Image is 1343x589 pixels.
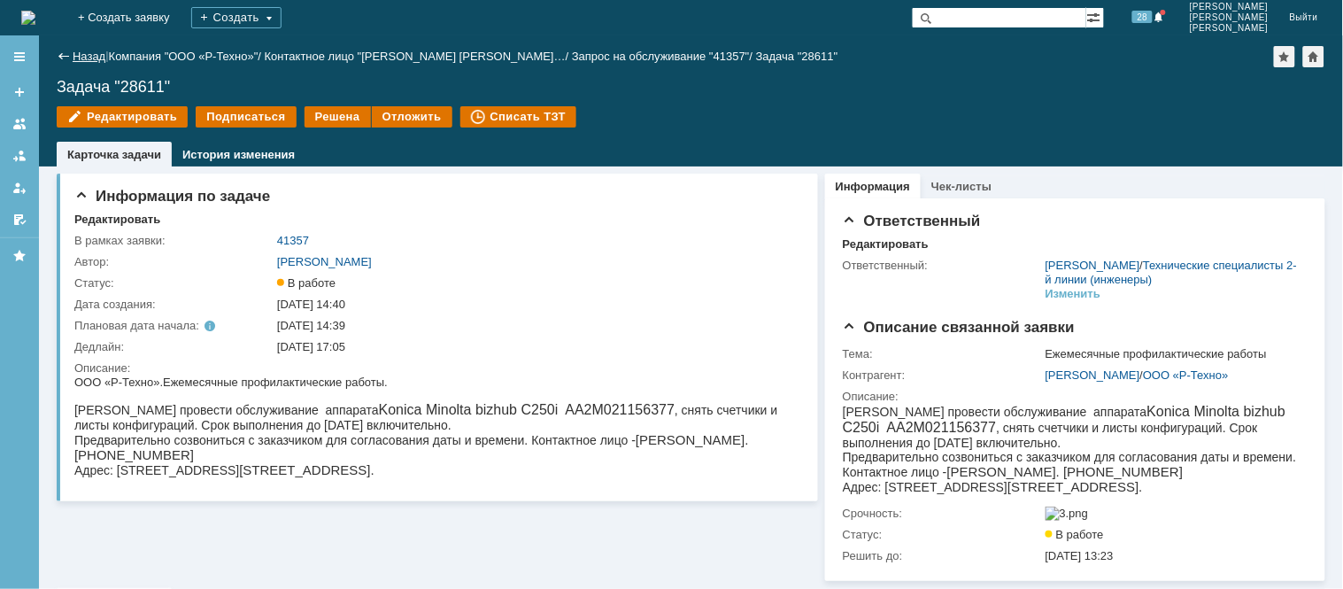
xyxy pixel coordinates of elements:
[836,180,910,193] a: Информация
[277,340,793,354] div: [DATE] 17:05
[1190,2,1269,12] span: [PERSON_NAME]
[843,368,1042,383] div: Контрагент:
[843,528,1042,542] div: Статус:
[74,234,274,248] div: В рамках заявки:
[5,142,34,170] a: Заявки в моей ответственности
[5,110,34,138] a: Заявки на командах
[1190,23,1269,34] span: [PERSON_NAME]
[1132,11,1153,23] span: 28
[843,237,929,252] div: Редактировать
[931,180,992,193] a: Чек-листы
[74,188,270,205] span: Информация по задаче
[165,75,300,90] span: [STREET_ADDRESS].
[277,255,372,268] a: [PERSON_NAME]
[5,78,34,106] a: Создать заявку
[1046,507,1089,521] img: 3.png
[277,298,793,312] div: [DATE] 14:40
[109,50,265,63] div: /
[74,319,252,333] div: Плановая дата начала:
[105,49,108,62] div: |
[74,361,797,376] div: Описание:
[572,50,756,63] div: /
[73,50,105,63] a: Назад
[843,507,1042,521] div: Срочность:
[74,340,274,354] div: Дедлайн:
[104,60,341,75] span: [PERSON_NAME]. [PHONE_NUMBER]
[756,50,838,63] div: Задача "28611"
[109,50,259,63] a: Компания "ООО «Р-Техно»"
[1046,549,1114,562] span: [DATE] 13:23
[1046,347,1300,361] div: Ежемесячные профилактические работы
[1190,12,1269,23] span: [PERSON_NAME]
[74,213,160,227] div: Редактировать
[843,549,1042,563] div: Решить до:
[277,276,336,290] span: В работе
[5,205,34,234] a: Мои согласования
[5,174,34,202] a: Мои заявки
[57,78,1325,96] div: Задача "28611"
[1143,368,1228,382] a: ООО «Р-Техно»
[1046,528,1104,541] span: В работе
[305,27,600,42] span: Konica Minolta bizhub C250i AA2M021156377
[1046,259,1297,286] a: Технические специалисты 2-й линии (инженеры)
[74,255,274,269] div: Автор:
[21,11,35,25] a: Перейти на домашнюю страницу
[277,319,793,333] div: [DATE] 14:39
[277,234,309,247] a: 41357
[21,11,35,25] img: logo
[1046,259,1300,287] div: /
[843,319,1075,336] span: Описание связанной заявки
[265,50,572,63] div: /
[1046,259,1140,272] a: [PERSON_NAME]
[74,276,274,291] div: Статус:
[165,87,300,102] span: [STREET_ADDRESS].
[1046,287,1101,301] div: Изменить
[1303,46,1324,67] div: Сделать домашней страницей
[843,390,1303,404] div: Описание:
[1086,8,1104,25] span: Расширенный поиск
[67,148,161,161] a: Карточка задачи
[74,298,274,312] div: Дата создания:
[265,50,566,63] a: Контактное лицо "[PERSON_NAME] [PERSON_NAME]…
[572,50,750,63] a: Запрос на обслуживание "41357"
[1274,46,1295,67] div: Добавить в избранное
[843,347,1042,361] div: Тема:
[191,7,282,28] div: Создать
[843,259,1042,273] div: Ответственный:
[1046,368,1300,383] div: /
[182,148,295,161] a: История изменения
[843,213,981,229] span: Ответственный
[1046,368,1140,382] a: [PERSON_NAME]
